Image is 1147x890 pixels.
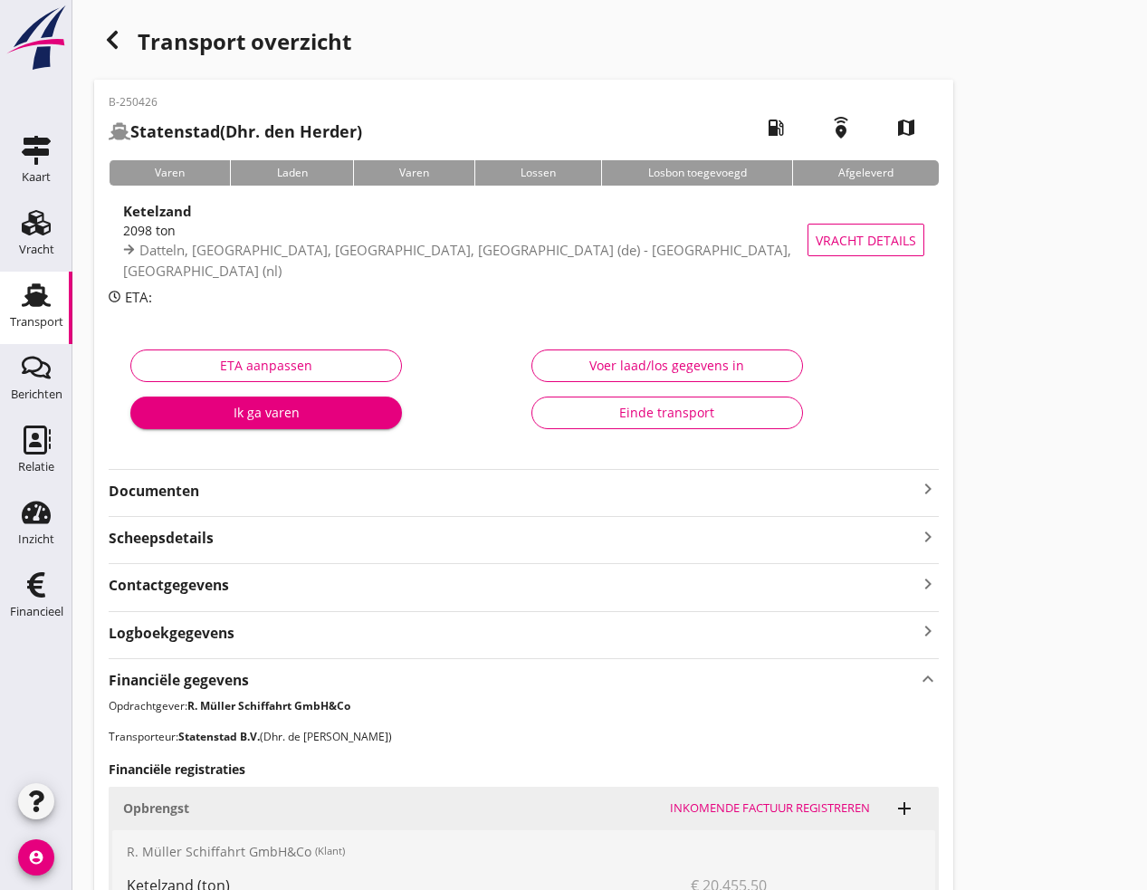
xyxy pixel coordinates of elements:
[315,844,345,859] small: (Klant)
[109,94,362,110] p: B-250426
[130,120,220,142] strong: Statenstad
[145,403,387,422] div: Ik ga varen
[109,623,234,644] strong: Logboekgegevens
[816,102,866,153] i: emergency_share
[750,102,801,153] i: local_gas_station
[917,478,939,500] i: keyboard_arrow_right
[18,839,54,876] i: account_circle
[881,102,932,153] i: map
[917,571,939,596] i: keyboard_arrow_right
[109,528,214,549] strong: Scheepsdetails
[808,224,924,256] button: Vracht details
[547,403,788,422] div: Einde transport
[19,244,54,255] div: Vracht
[125,288,152,306] span: ETA:
[4,5,69,72] img: logo-small.a267ee39.svg
[816,231,916,250] span: Vracht details
[11,388,62,400] div: Berichten
[531,349,803,382] button: Voer laad/los gegevens in
[187,698,350,713] strong: R. Müller Schiffahrt GmbH&Co
[547,356,788,375] div: Voer laad/los gegevens in
[94,22,953,65] div: Transport overzicht
[109,670,249,691] strong: Financiële gegevens
[109,160,230,186] div: Varen
[130,349,402,382] button: ETA aanpassen
[531,397,803,429] button: Einde transport
[792,160,939,186] div: Afgeleverd
[18,533,54,545] div: Inzicht
[230,160,352,186] div: Laden
[353,160,474,186] div: Varen
[670,799,870,818] div: Inkomende factuur registreren
[18,461,54,473] div: Relatie
[130,397,402,429] button: Ik ga varen
[474,160,601,186] div: Lossen
[123,241,791,280] span: Datteln, [GEOGRAPHIC_DATA], [GEOGRAPHIC_DATA], [GEOGRAPHIC_DATA] (de) - [GEOGRAPHIC_DATA], [GEOGR...
[109,760,939,779] h3: Financiële registraties
[601,160,791,186] div: Losbon toegevoegd
[123,202,192,220] strong: Ketelzand
[109,729,939,745] p: Transporteur: (Dhr. de [PERSON_NAME])
[10,316,63,328] div: Transport
[112,830,935,874] div: R. Müller Schiffahrt GmbH&Co
[894,798,915,819] i: add
[109,481,917,502] strong: Documenten
[663,796,877,821] button: Inkomende factuur registreren
[178,729,260,744] strong: Statenstad B.V.
[109,200,939,280] a: Ketelzand2098 tonDatteln, [GEOGRAPHIC_DATA], [GEOGRAPHIC_DATA], [GEOGRAPHIC_DATA] (de) - [GEOGRAP...
[109,575,229,596] strong: Contactgegevens
[22,171,51,183] div: Kaart
[109,698,939,714] p: Opdrachtgever:
[917,619,939,644] i: keyboard_arrow_right
[123,221,826,240] div: 2098 ton
[109,120,362,144] h2: (Dhr. den Herder)
[917,524,939,549] i: keyboard_arrow_right
[10,606,63,617] div: Financieel
[123,799,189,817] strong: Opbrengst
[146,356,387,375] div: ETA aanpassen
[917,666,939,691] i: keyboard_arrow_up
